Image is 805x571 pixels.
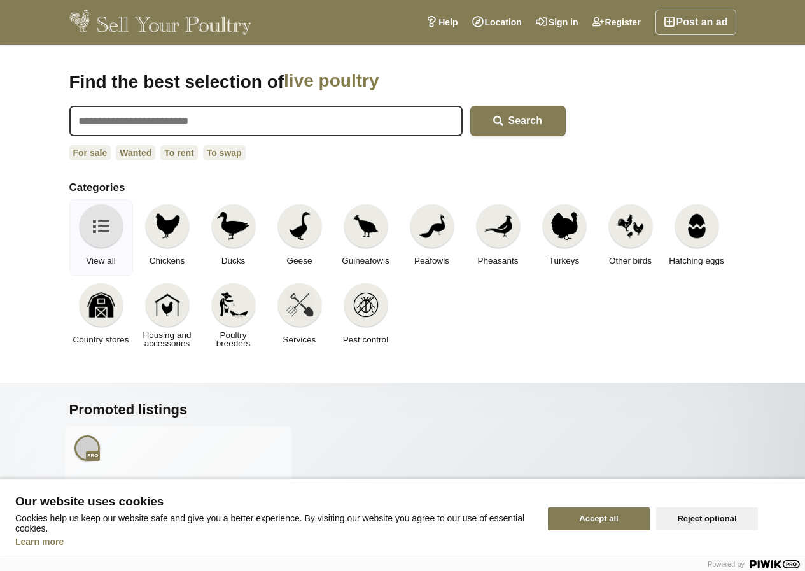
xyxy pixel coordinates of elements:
[203,145,246,160] a: To swap
[470,106,566,136] button: Search
[617,212,645,240] img: Other birds
[465,10,529,35] a: Location
[69,145,111,160] a: For sale
[484,212,512,240] img: Pheasants
[352,212,380,240] img: Guineafowls
[73,335,129,344] span: Country stores
[86,257,115,265] span: View all
[708,560,745,568] span: Powered by
[69,199,133,276] a: View all
[419,10,465,35] a: Help
[287,257,312,265] span: Geese
[136,278,199,355] a: Housing and accessories Housing and accessories
[508,115,542,126] span: Search
[160,145,197,160] a: To rent
[268,278,332,355] a: Services Services
[533,199,596,276] a: Turkeys Turkeys
[283,335,316,344] span: Services
[609,257,652,265] span: Other birds
[206,331,262,348] span: Poultry breeders
[665,199,729,276] a: Hatching eggs Hatching eggs
[683,212,711,240] img: Hatching eggs
[550,212,578,240] img: Turkeys
[418,212,446,240] img: Peafowls
[153,212,181,240] img: Chickens
[656,507,758,530] button: Reject optional
[116,145,155,160] a: Wanted
[599,199,662,276] a: Other birds Other birds
[217,212,249,240] img: Ducks
[74,435,100,461] a: Pro
[466,199,530,276] a: Pheasants Pheasants
[548,507,650,530] button: Accept all
[334,278,398,355] a: Pest control Pest control
[86,451,99,461] span: Professional member
[202,278,265,355] a: Poultry breeders Poultry breeders
[69,181,736,194] h2: Categories
[414,257,449,265] span: Peafowls
[342,257,389,265] span: Guineafowls
[529,10,585,35] a: Sign in
[221,257,246,265] span: Ducks
[87,291,115,319] img: Country stores
[74,435,100,461] img: AKomm
[334,199,398,276] a: Guineafowls Guineafowls
[655,10,736,35] a: Post an ad
[286,291,314,319] img: Services
[669,257,724,265] span: Hatching eggs
[69,70,566,93] h1: Find the best selection of
[284,70,497,93] span: live poultry
[286,212,314,240] img: Geese
[153,291,181,319] img: Housing and accessories
[400,199,464,276] a: Peafowls Peafowls
[343,335,388,344] span: Pest control
[139,331,195,348] span: Housing and accessories
[15,537,64,547] a: Learn more
[69,402,736,418] h2: Promoted listings
[478,257,519,265] span: Pheasants
[352,291,380,319] img: Pest control
[15,513,533,533] p: Cookies help us keep our website safe and give you a better experience. By visiting our website y...
[15,495,533,508] span: Our website uses cookies
[585,10,648,35] a: Register
[69,10,252,35] img: Sell Your Poultry
[150,257,185,265] span: Chickens
[136,199,199,276] a: Chickens Chickens
[220,291,248,319] img: Poultry breeders
[268,199,332,276] a: Geese Geese
[549,257,580,265] span: Turkeys
[202,199,265,276] a: Ducks Ducks
[69,278,133,355] a: Country stores Country stores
